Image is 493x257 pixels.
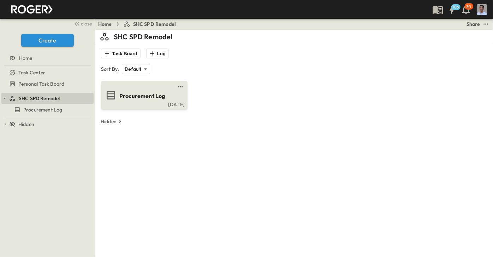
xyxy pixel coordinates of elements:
[1,104,94,115] div: Procurement Logtest
[102,90,185,101] a: Procurement Log
[1,105,92,115] a: Procurement Log
[71,18,94,28] button: close
[1,68,92,78] a: Task Center
[101,48,141,58] button: Task Board
[18,80,64,87] span: Personal Task Board
[98,21,112,28] a: Home
[81,20,92,27] span: close
[123,21,176,28] a: SHC SPD Remodel
[1,79,92,89] a: Personal Task Board
[1,53,92,63] a: Home
[477,4,487,15] img: Profile Picture
[1,78,94,90] div: Personal Task Boardtest
[133,21,176,28] span: SHC SPD Remodel
[114,32,173,42] p: SHC SPD Remodel
[101,118,117,125] p: Hidden
[98,116,126,126] button: Hidden
[98,21,180,28] nav: breadcrumbs
[119,92,165,100] span: Procurement Log
[1,93,94,104] div: SHC SPD Remodeltest
[467,21,480,28] div: Share
[482,20,490,28] button: test
[101,65,119,73] p: Sort By:
[9,93,92,103] a: SHC SPD Remodel
[467,4,471,10] p: 30
[21,34,74,47] button: Create
[122,64,150,74] div: Default
[176,82,185,91] button: test
[445,3,459,16] button: 106
[125,65,141,73] p: Default
[102,101,185,107] a: [DATE]
[146,48,169,58] button: Log
[19,95,60,102] span: SHC SPD Remodel
[19,55,32,62] span: Home
[18,69,45,76] span: Task Center
[23,106,63,113] span: Procurement Log
[18,121,34,128] span: Hidden
[452,4,459,10] h6: 106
